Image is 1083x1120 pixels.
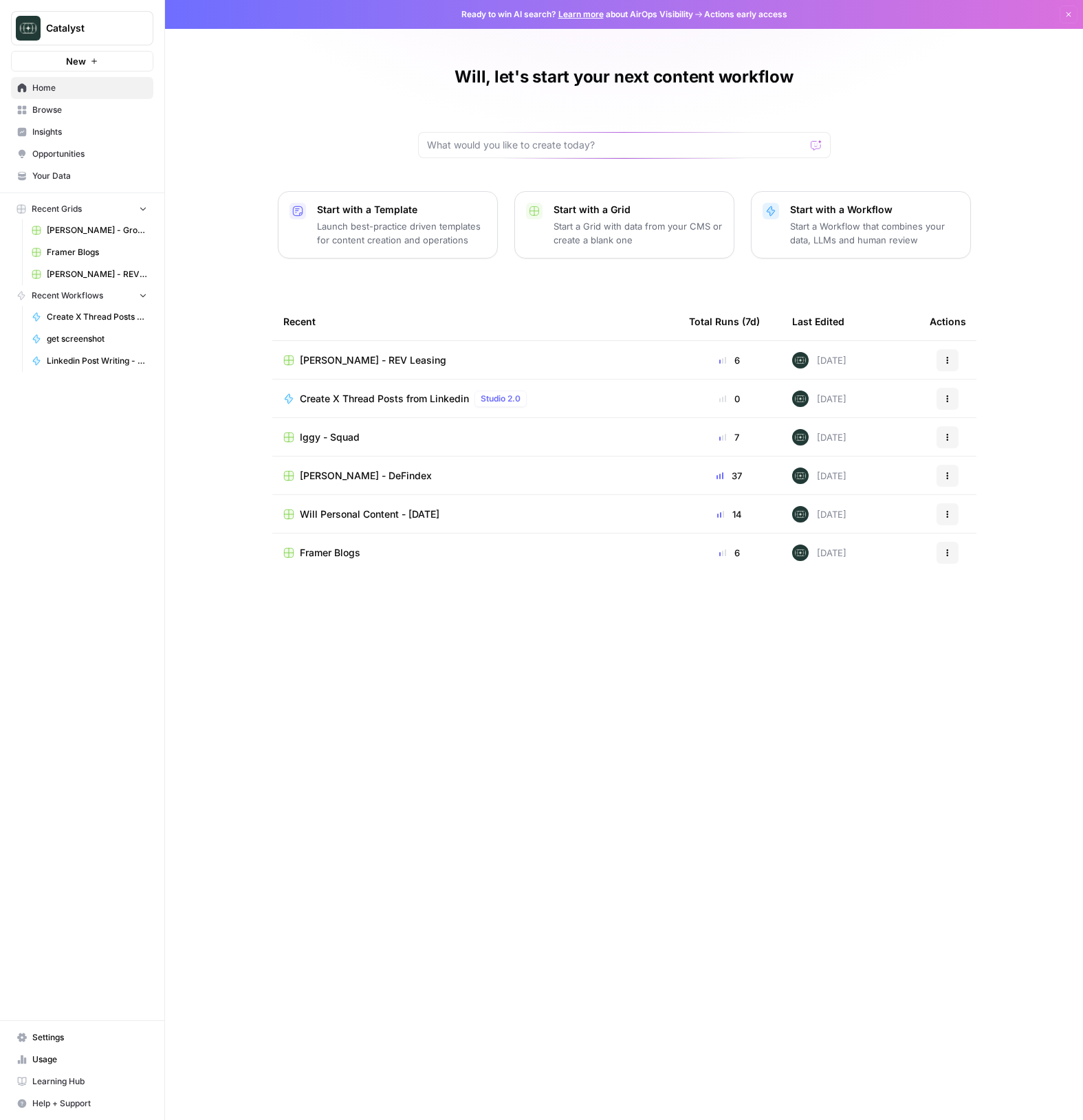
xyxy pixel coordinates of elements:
[554,219,723,247] p: Start a Grid with data from your CMS or create a blank one
[11,285,153,306] button: Recent Workflows
[300,392,469,406] span: Create X Thread Posts from Linkedin
[11,77,153,99] a: Home
[704,8,787,21] span: Actions early access
[25,263,153,285] a: [PERSON_NAME] - REV Leasing
[792,303,844,340] div: Last Edited
[689,546,770,560] div: 6
[792,429,809,446] img: lkqc6w5wqsmhugm7jkiokl0d6w4g
[32,1075,147,1088] span: Learning Hub
[32,1053,147,1066] span: Usage
[32,289,103,302] span: Recent Workflows
[32,148,147,160] span: Opportunities
[11,1026,153,1048] a: Settings
[283,303,667,340] div: Recent
[278,191,498,259] button: Start with a TemplateLaunch best-practice driven templates for content creation and operations
[32,126,147,138] span: Insights
[792,506,809,523] img: lkqc6w5wqsmhugm7jkiokl0d6w4g
[47,246,147,259] span: Framer Blogs
[455,66,793,88] h1: Will, let's start your next content workflow
[32,82,147,94] span: Home
[11,199,153,219] button: Recent Grids
[792,468,809,484] img: lkqc6w5wqsmhugm7jkiokl0d6w4g
[689,303,760,340] div: Total Runs (7d)
[461,8,693,21] span: Ready to win AI search? about AirOps Visibility
[689,507,770,521] div: 14
[11,11,153,45] button: Workspace: Catalyst
[751,191,971,259] button: Start with a WorkflowStart a Workflow that combines your data, LLMs and human review
[689,392,770,406] div: 0
[11,121,153,143] a: Insights
[481,393,521,405] span: Studio 2.0
[792,391,809,407] img: lkqc6w5wqsmhugm7jkiokl0d6w4g
[11,1070,153,1092] a: Learning Hub
[790,219,959,247] p: Start a Workflow that combines your data, LLMs and human review
[47,268,147,281] span: [PERSON_NAME] - REV Leasing
[792,391,846,407] div: [DATE]
[47,333,147,345] span: get screenshot
[554,203,723,217] p: Start with a Grid
[930,303,966,340] div: Actions
[283,391,667,407] a: Create X Thread Posts from LinkedinStudio 2.0
[427,138,805,152] input: What would you like to create today?
[25,350,153,372] a: Linkedin Post Writing - [DATE]
[47,224,147,237] span: [PERSON_NAME] - Ground Content - [DATE]
[283,353,667,367] a: [PERSON_NAME] - REV Leasing
[283,430,667,444] a: Iggy - Squad
[25,306,153,328] a: Create X Thread Posts from Linkedin
[32,1031,147,1044] span: Settings
[790,203,959,217] p: Start with a Workflow
[11,1048,153,1070] a: Usage
[689,469,770,483] div: 37
[16,16,41,41] img: Catalyst Logo
[11,1092,153,1114] button: Help + Support
[792,352,809,369] img: lkqc6w5wqsmhugm7jkiokl0d6w4g
[300,507,439,521] span: Will Personal Content - [DATE]
[32,1097,147,1110] span: Help + Support
[792,545,846,561] div: [DATE]
[11,143,153,165] a: Opportunities
[283,507,667,521] a: Will Personal Content - [DATE]
[792,352,846,369] div: [DATE]
[689,430,770,444] div: 7
[792,468,846,484] div: [DATE]
[300,546,360,560] span: Framer Blogs
[66,54,86,68] span: New
[47,311,147,323] span: Create X Thread Posts from Linkedin
[283,546,667,560] a: Framer Blogs
[317,219,486,247] p: Launch best-practice driven templates for content creation and operations
[689,353,770,367] div: 6
[792,545,809,561] img: lkqc6w5wqsmhugm7jkiokl0d6w4g
[25,219,153,241] a: [PERSON_NAME] - Ground Content - [DATE]
[792,506,846,523] div: [DATE]
[558,9,604,19] a: Learn more
[32,170,147,182] span: Your Data
[25,328,153,350] a: get screenshot
[11,99,153,121] a: Browse
[300,469,432,483] span: [PERSON_NAME] - DeFindex
[300,353,446,367] span: [PERSON_NAME] - REV Leasing
[47,355,147,367] span: Linkedin Post Writing - [DATE]
[46,21,129,35] span: Catalyst
[514,191,734,259] button: Start with a GridStart a Grid with data from your CMS or create a blank one
[283,469,667,483] a: [PERSON_NAME] - DeFindex
[25,241,153,263] a: Framer Blogs
[11,165,153,187] a: Your Data
[792,429,846,446] div: [DATE]
[32,104,147,116] span: Browse
[317,203,486,217] p: Start with a Template
[11,51,153,72] button: New
[300,430,360,444] span: Iggy - Squad
[32,203,82,215] span: Recent Grids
